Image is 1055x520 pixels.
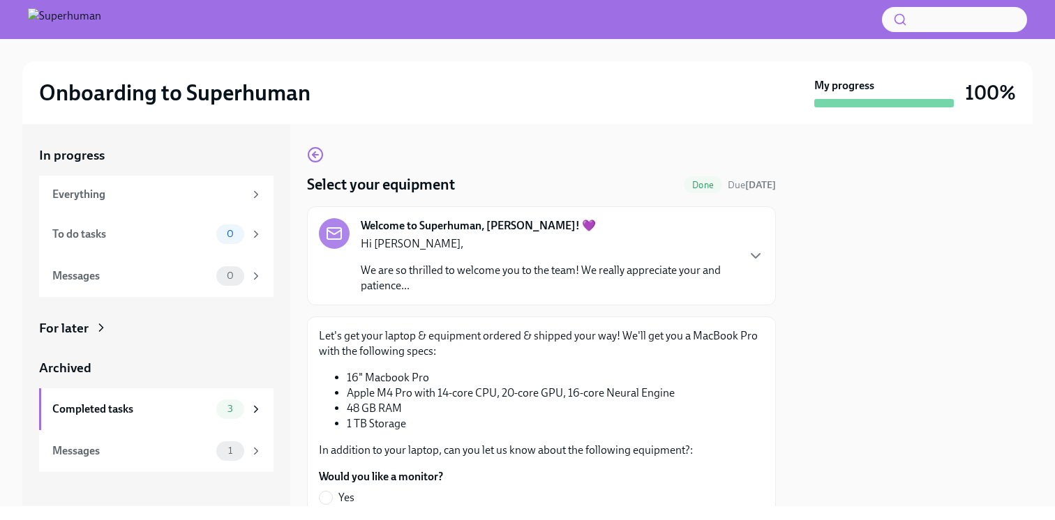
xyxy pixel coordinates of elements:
[39,79,310,107] h2: Onboarding to Superhuman
[728,179,776,191] span: Due
[39,176,274,213] a: Everything
[39,319,274,337] a: For later
[347,416,764,431] li: 1 TB Storage
[361,263,736,293] p: We are so thrilled to welcome you to the team! We really appreciate your and patience...
[319,328,764,359] p: Let's get your laptop & equipment ordered & shipped your way! We'll get you a MacBook Pro with th...
[728,178,776,192] span: August 15th, 2025 08:00
[39,255,274,297] a: Messages0
[307,174,455,195] h4: Select your equipment
[39,146,274,165] a: In progress
[319,443,764,458] p: In addition to your laptop, can you let us know about the following equipment?:
[965,80,1016,105] h3: 100%
[39,430,274,472] a: Messages1
[219,404,241,414] span: 3
[39,359,274,377] a: Archived
[361,218,596,234] strong: Welcome to Superhuman, [PERSON_NAME]! 💜
[347,401,764,416] li: 48 GB RAM
[52,187,244,202] div: Everything
[52,268,211,284] div: Messages
[338,490,354,505] span: Yes
[220,445,241,456] span: 1
[218,270,242,281] span: 0
[39,319,89,337] div: For later
[28,8,101,31] img: Superhuman
[347,385,764,401] li: Apple M4 Pro with 14-core CPU, 20-core GPU, 16-core Neural Engine
[684,180,722,190] span: Done
[52,227,211,242] div: To do tasks
[218,229,242,239] span: 0
[347,370,764,385] li: 16" Macbook Pro
[52,443,211,459] div: Messages
[361,236,736,252] p: Hi [PERSON_NAME],
[745,179,776,191] strong: [DATE]
[39,388,274,430] a: Completed tasks3
[39,213,274,255] a: To do tasks0
[319,469,443,484] label: Would you like a monitor?
[52,402,211,417] div: Completed tasks
[814,78,874,93] strong: My progress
